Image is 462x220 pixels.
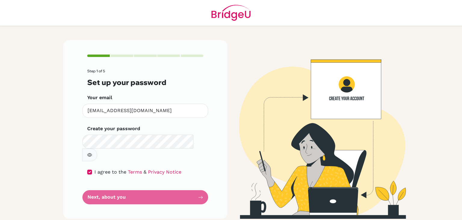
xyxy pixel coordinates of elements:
span: I agree to the [94,169,126,175]
a: Terms [128,169,142,175]
span: & [143,169,146,175]
a: Privacy Notice [148,169,181,175]
h3: Set up your password [87,78,203,87]
span: Step 1 of 5 [87,69,105,73]
input: Insert your email* [82,104,208,118]
label: Create your password [87,125,140,132]
label: Your email [87,94,112,101]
